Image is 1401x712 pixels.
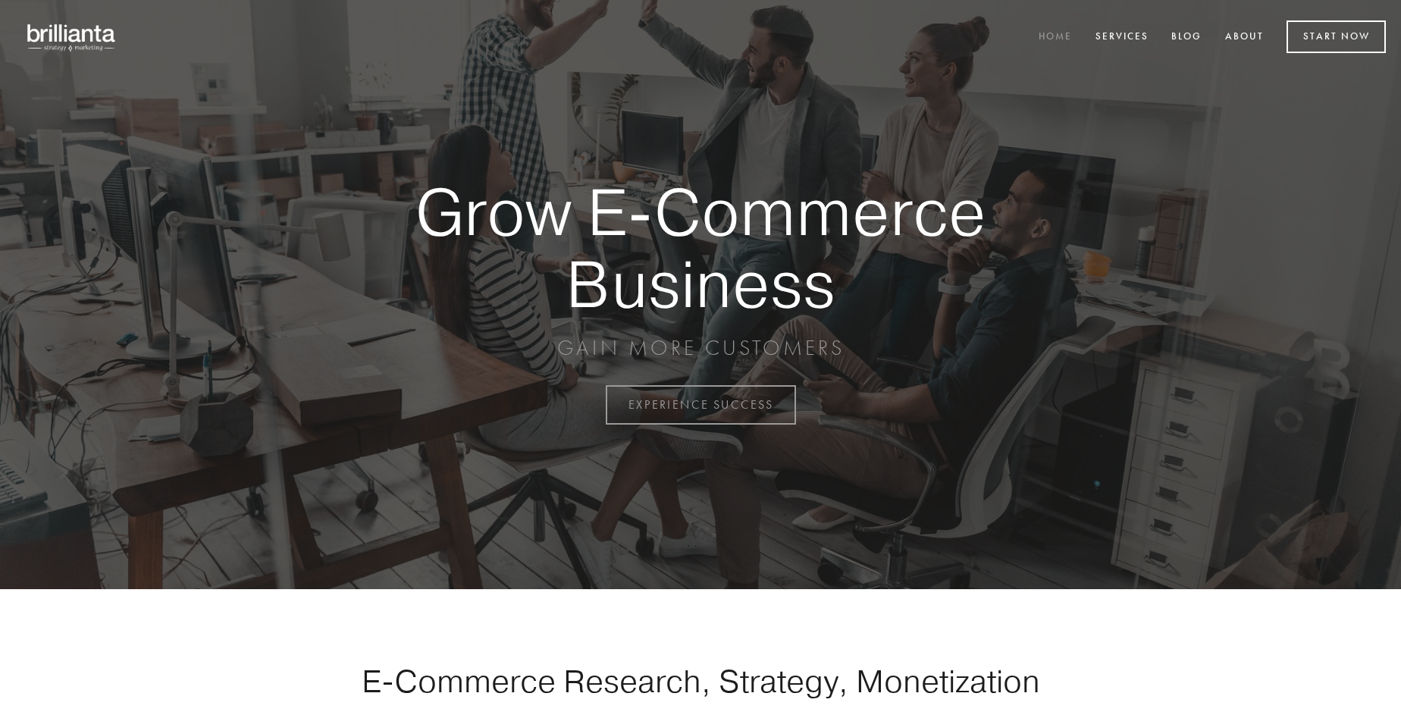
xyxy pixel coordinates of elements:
img: brillianta - research, strategy, marketing [15,15,129,59]
a: Start Now [1287,20,1386,53]
a: EXPERIENCE SUCCESS [606,385,796,425]
p: GAIN MORE CUSTOMERS [362,334,1039,362]
h1: E-Commerce Research, Strategy, Monetization [314,662,1087,700]
a: Services [1086,25,1158,50]
strong: Grow E-Commerce Business [362,176,1039,319]
a: Blog [1161,25,1211,50]
a: Home [1029,25,1082,50]
a: About [1215,25,1274,50]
